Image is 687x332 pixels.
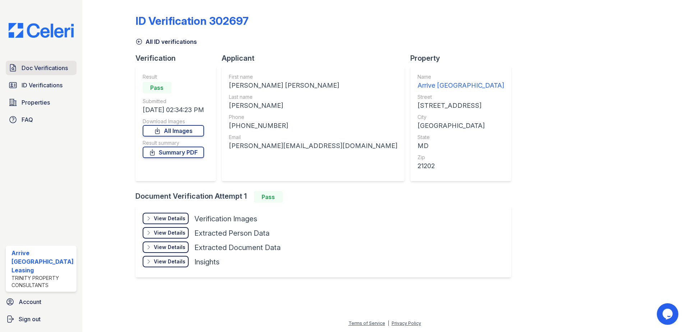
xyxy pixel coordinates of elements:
div: Result summary [143,139,204,147]
div: [DATE] 02:34:23 PM [143,105,204,115]
div: Pass [143,82,171,93]
div: View Details [154,244,185,251]
div: View Details [154,215,185,222]
div: Zip [418,154,504,161]
div: [PERSON_NAME][EMAIL_ADDRESS][DOMAIN_NAME] [229,141,397,151]
div: Arrive [GEOGRAPHIC_DATA] Leasing [11,249,74,275]
div: [STREET_ADDRESS] [418,101,504,111]
div: Verification [135,53,222,63]
div: [PERSON_NAME] [229,101,397,111]
div: Result [143,73,204,80]
div: First name [229,73,397,80]
iframe: chat widget [657,303,680,325]
div: Arrive [GEOGRAPHIC_DATA] [418,80,504,91]
a: FAQ [6,112,77,127]
div: Extracted Person Data [194,228,269,238]
a: Account [3,295,79,309]
div: [GEOGRAPHIC_DATA] [418,121,504,131]
div: Download Images [143,118,204,125]
span: Doc Verifications [22,64,68,72]
div: Document Verification Attempt 1 [135,191,517,203]
a: Properties [6,95,77,110]
img: CE_Logo_Blue-a8612792a0a2168367f1c8372b55b34899dd931a85d93a1a3d3e32e68fde9ad4.png [3,23,79,38]
div: Insights [194,257,220,267]
a: ID Verifications [6,78,77,92]
div: Last name [229,93,397,101]
div: City [418,114,504,121]
a: Terms of Service [349,321,385,326]
div: 21202 [418,161,504,171]
div: Extracted Document Data [194,243,281,253]
div: Phone [229,114,397,121]
span: Sign out [19,315,41,323]
a: Doc Verifications [6,61,77,75]
a: Privacy Policy [392,321,421,326]
div: MD [418,141,504,151]
div: Street [418,93,504,101]
div: Property [410,53,517,63]
div: ID Verification 302697 [135,14,249,27]
div: Submitted [143,98,204,105]
a: Summary PDF [143,147,204,158]
div: Trinity Property Consultants [11,275,74,289]
div: View Details [154,258,185,265]
span: Account [19,298,41,306]
div: Verification Images [194,214,257,224]
div: Applicant [222,53,410,63]
div: [PERSON_NAME] [PERSON_NAME] [229,80,397,91]
a: Sign out [3,312,79,326]
div: Email [229,134,397,141]
span: FAQ [22,115,33,124]
div: | [388,321,389,326]
div: [PHONE_NUMBER] [229,121,397,131]
span: ID Verifications [22,81,63,89]
div: Pass [254,191,283,203]
div: View Details [154,229,185,236]
span: Properties [22,98,50,107]
a: All Images [143,125,204,137]
div: State [418,134,504,141]
a: Name Arrive [GEOGRAPHIC_DATA] [418,73,504,91]
a: All ID verifications [135,37,197,46]
div: Name [418,73,504,80]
